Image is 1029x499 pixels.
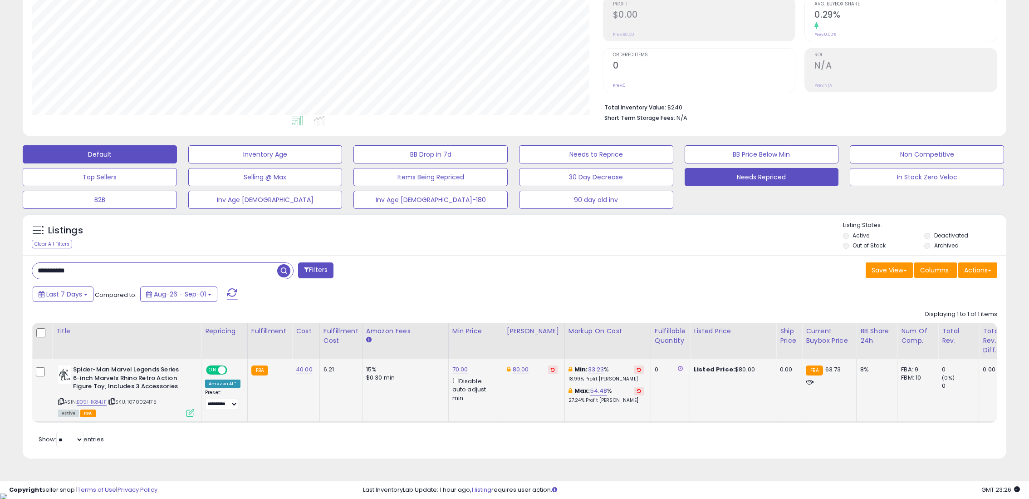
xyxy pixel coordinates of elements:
[507,366,510,372] i: This overrides the store level Dynamic Max Price for this listing
[901,374,931,382] div: FBM: 10
[58,366,194,416] div: ASIN:
[850,145,1004,163] button: Non Competitive
[925,310,997,319] div: Displaying 1 to 1 of 1 items
[685,145,839,163] button: BB Price Below Min
[188,168,343,186] button: Selling @ Max
[934,242,959,249] label: Archived
[205,380,240,388] div: Amazon AI *
[551,367,555,372] i: Revert to store-level Dynamic Max Price
[604,114,675,122] b: Short Term Storage Fees:
[366,366,441,374] div: 15%
[296,326,316,336] div: Cost
[519,145,673,163] button: Needs to Reprice
[613,53,795,58] span: Ordered Items
[814,83,832,88] small: Prev: N/A
[568,388,572,394] i: This overrides the store level max markup for this listing
[48,224,83,237] h5: Listings
[568,397,644,404] p: 27.24% Profit [PERSON_NAME]
[519,191,673,209] button: 90 day old inv
[613,83,626,88] small: Prev: 0
[655,326,686,346] div: Fulfillable Quantity
[58,366,71,384] img: 31VMVl36PnL._SL40_.jpg
[901,326,934,346] div: Num of Comp.
[814,53,997,58] span: ROI
[366,326,445,336] div: Amazon Fees
[814,10,997,22] h2: 0.29%
[983,366,997,374] div: 0.00
[513,365,529,374] a: 80.00
[507,326,561,336] div: [PERSON_NAME]
[366,374,441,382] div: $0.30 min
[574,365,588,374] b: Min:
[981,485,1020,494] span: 2025-09-9 23:26 GMT
[866,262,913,278] button: Save View
[942,374,955,381] small: (0%)
[806,326,853,346] div: Current Buybox Price
[33,287,93,302] button: Last 7 Days
[471,485,491,494] a: 1 listing
[568,376,644,382] p: 18.99% Profit [PERSON_NAME]
[207,366,218,374] span: ON
[604,104,666,111] b: Total Inventory Value:
[588,365,604,374] a: 33.23
[46,290,82,299] span: Last 7 Days
[568,366,572,372] i: This overrides the store level min markup for this listing
[23,168,177,186] button: Top Sellers
[613,2,795,7] span: Profit
[613,32,634,37] small: Prev: $0.00
[366,336,372,344] small: Amazon Fees.
[188,145,343,163] button: Inventory Age
[655,366,683,374] div: 0
[637,389,641,393] i: Revert to store-level Max Markup
[901,366,931,374] div: FBA: 9
[95,291,137,299] span: Compared to:
[56,326,197,336] div: Title
[604,101,990,112] li: $240
[80,410,96,417] span: FBA
[9,485,42,494] strong: Copyright
[58,410,79,417] span: All listings currently available for purchase on Amazon
[843,221,1007,230] p: Listing States:
[205,390,240,410] div: Preset:
[323,326,358,346] div: Fulfillment Cost
[452,326,499,336] div: Min Price
[814,60,997,73] h2: N/A
[806,366,823,375] small: FBA
[140,287,217,302] button: Aug-26 - Sep-01
[574,386,590,395] b: Max:
[298,262,333,278] button: Filters
[914,262,957,278] button: Columns
[860,366,890,374] div: 8%
[568,387,644,404] div: %
[983,326,1000,355] div: Total Rev. Diff.
[694,365,735,374] b: Listed Price:
[825,365,841,374] span: 63.73
[188,191,343,209] button: Inv Age [DEMOGRAPHIC_DATA]
[564,323,651,359] th: The percentage added to the cost of goods (COGS) that forms the calculator for Min & Max prices.
[39,435,104,444] span: Show: entries
[958,262,997,278] button: Actions
[685,168,839,186] button: Needs Repriced
[23,191,177,209] button: B2B
[323,366,355,374] div: 6.21
[353,168,508,186] button: Items Being Repriced
[850,168,1004,186] button: In Stock Zero Veloc
[118,485,157,494] a: Privacy Policy
[780,366,795,374] div: 0.00
[780,326,798,346] div: Ship Price
[205,326,244,336] div: Repricing
[568,366,644,382] div: %
[942,366,979,374] div: 0
[77,398,107,406] a: B09H1K84JF
[814,32,836,37] small: Prev: 0.00%
[934,232,968,239] label: Deactivated
[251,326,288,336] div: Fulfillment
[251,366,268,375] small: FBA
[613,60,795,73] h2: 0
[853,232,869,239] label: Active
[676,114,687,122] span: N/A
[613,10,795,22] h2: $0.00
[590,386,608,395] a: 54.48
[942,382,979,390] div: 0
[154,290,206,299] span: Aug-26 - Sep-01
